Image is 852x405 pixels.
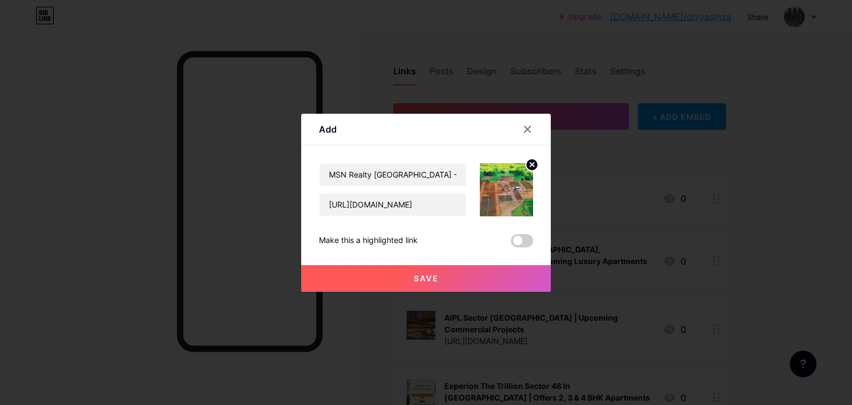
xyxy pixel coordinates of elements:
[301,265,551,292] button: Save
[319,194,466,216] input: URL
[480,163,533,216] img: link_thumbnail
[319,164,466,186] input: Title
[319,234,418,247] div: Make this a highlighted link
[414,274,439,283] span: Save
[319,123,337,136] div: Add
